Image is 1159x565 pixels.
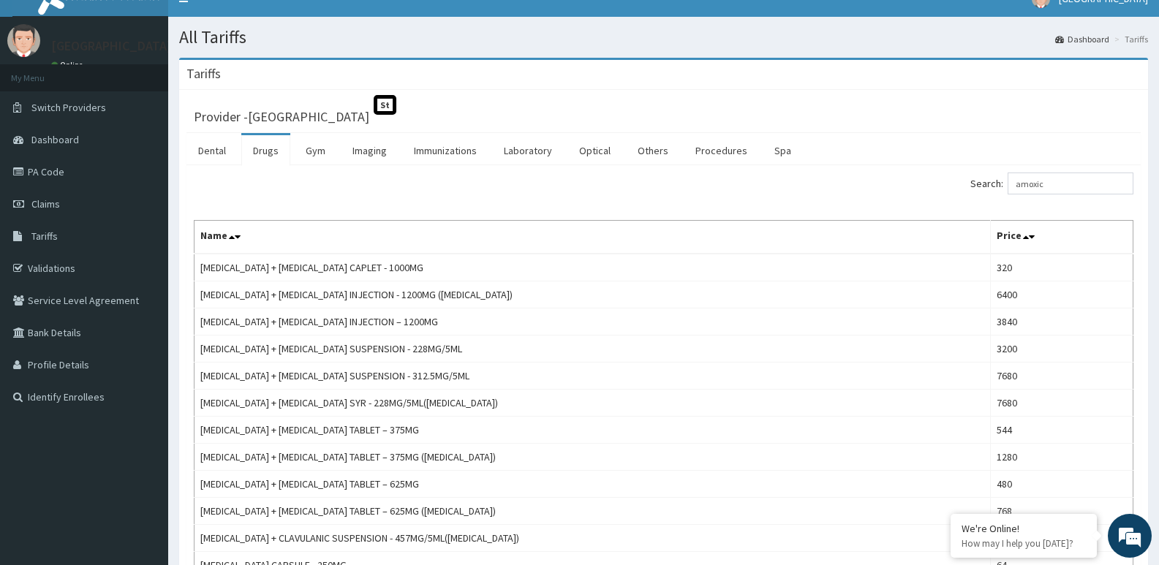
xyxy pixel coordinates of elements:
[7,24,40,57] img: User Image
[991,498,1133,525] td: 768
[195,254,991,281] td: [MEDICAL_DATA] + [MEDICAL_DATA] CAPLET - 1000MG
[991,335,1133,363] td: 3200
[991,281,1133,308] td: 6400
[402,135,488,166] a: Immunizations
[186,67,221,80] h3: Tariffs
[27,73,59,110] img: d_794563401_company_1708531726252_794563401
[240,7,275,42] div: Minimize live chat window
[684,135,759,166] a: Procedures
[31,133,79,146] span: Dashboard
[195,308,991,335] td: [MEDICAL_DATA] + [MEDICAL_DATA] INJECTION – 1200MG
[31,101,106,114] span: Switch Providers
[991,221,1133,254] th: Price
[991,363,1133,390] td: 7680
[31,230,58,243] span: Tariffs
[1111,33,1148,45] li: Tariffs
[991,444,1133,471] td: 1280
[195,417,991,444] td: [MEDICAL_DATA] + [MEDICAL_DATA] TABLET – 375MG
[7,399,279,450] textarea: Type your message and hit 'Enter'
[85,184,202,332] span: We're online!
[195,281,991,308] td: [MEDICAL_DATA] + [MEDICAL_DATA] INJECTION - 1200MG ([MEDICAL_DATA])
[962,522,1086,535] div: We're Online!
[194,110,369,124] h3: Provider - [GEOGRAPHIC_DATA]
[31,197,60,211] span: Claims
[186,135,238,166] a: Dental
[492,135,564,166] a: Laboratory
[179,28,1148,47] h1: All Tariffs
[195,335,991,363] td: [MEDICAL_DATA] + [MEDICAL_DATA] SUSPENSION - 228MG/5ML
[51,60,86,70] a: Online
[626,135,680,166] a: Others
[76,82,246,101] div: Chat with us now
[991,308,1133,335] td: 3840
[374,95,396,115] span: St
[763,135,803,166] a: Spa
[195,444,991,471] td: [MEDICAL_DATA] + [MEDICAL_DATA] TABLET – 375MG ([MEDICAL_DATA])
[1055,33,1109,45] a: Dashboard
[991,471,1133,498] td: 480
[51,39,172,53] p: [GEOGRAPHIC_DATA]
[241,135,290,166] a: Drugs
[294,135,337,166] a: Gym
[970,172,1133,194] label: Search:
[962,537,1086,550] p: How may I help you today?
[1008,172,1133,194] input: Search:
[195,221,991,254] th: Name
[195,525,991,552] td: [MEDICAL_DATA] + CLAVULANIC SUSPENSION - 457MG/5ML([MEDICAL_DATA])
[991,390,1133,417] td: 7680
[567,135,622,166] a: Optical
[195,498,991,525] td: [MEDICAL_DATA] + [MEDICAL_DATA] TABLET – 625MG ([MEDICAL_DATA])
[341,135,399,166] a: Imaging
[195,390,991,417] td: [MEDICAL_DATA] + [MEDICAL_DATA] SYR - 228MG/5ML([MEDICAL_DATA])
[195,363,991,390] td: [MEDICAL_DATA] + [MEDICAL_DATA] SUSPENSION - 312.5MG/5ML
[991,254,1133,281] td: 320
[991,417,1133,444] td: 544
[195,471,991,498] td: [MEDICAL_DATA] + [MEDICAL_DATA] TABLET – 625MG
